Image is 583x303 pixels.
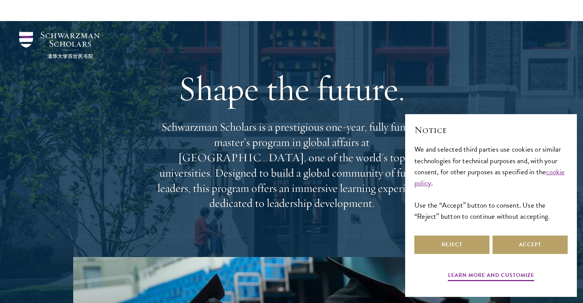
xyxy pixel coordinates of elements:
[414,144,568,221] div: We and selected third parties use cookies or similar technologies for technical purposes and, wit...
[448,270,534,282] button: Learn more and customize
[19,32,100,59] img: Schwarzman Scholars
[414,166,565,188] a: cookie policy
[414,236,489,254] button: Reject
[493,236,568,254] button: Accept
[414,123,568,136] h2: Notice
[154,67,430,110] h1: Shape the future.
[154,120,430,211] p: Schwarzman Scholars is a prestigious one-year, fully funded master’s program in global affairs at...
